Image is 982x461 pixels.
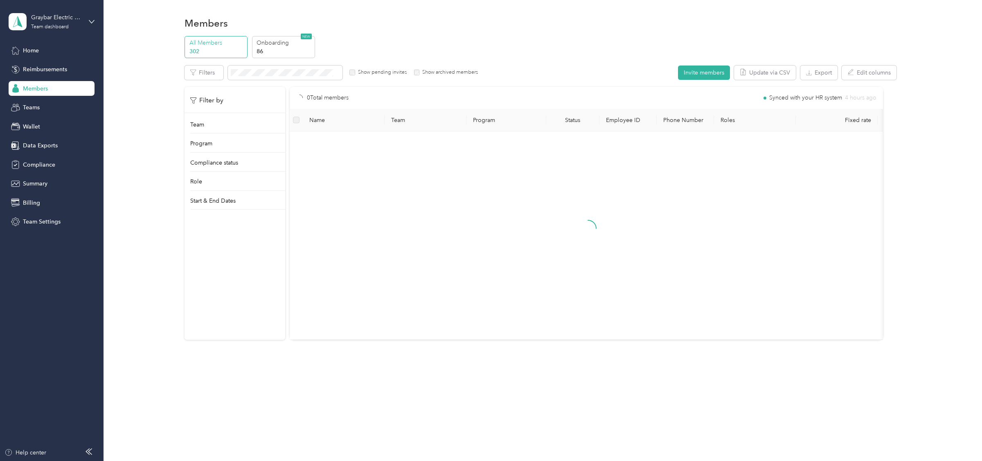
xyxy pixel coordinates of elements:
[190,197,236,205] p: Start & End Dates
[23,217,61,226] span: Team Settings
[31,13,82,22] div: Graybar Electric Company, Inc
[23,141,58,150] span: Data Exports
[189,47,245,56] p: 302
[355,69,407,76] label: Show pending invites
[309,117,378,124] span: Name
[714,109,796,131] th: Roles
[190,95,223,106] p: Filter by
[189,38,245,47] p: All Members
[23,179,47,188] span: Summary
[796,109,878,131] th: Fixed rate
[845,95,876,101] span: 4 hours ago
[190,139,212,148] p: Program
[23,65,67,74] span: Reimbursements
[23,103,40,112] span: Teams
[303,109,385,131] th: Name
[23,160,55,169] span: Compliance
[419,69,478,76] label: Show archived members
[599,109,657,131] th: Employee ID
[546,109,599,131] th: Status
[769,95,842,101] span: Synced with your HR system
[301,34,312,39] span: NEW
[734,66,796,80] button: Update via CSV
[185,19,228,27] h1: Members
[678,66,730,80] button: Invite members
[23,122,40,131] span: Wallet
[190,177,202,186] p: Role
[307,93,349,102] p: 0 Total members
[31,25,69,29] div: Team dashboard
[878,109,959,131] th: Annual business miles
[185,66,223,80] button: Filters
[190,158,238,167] p: Compliance status
[842,66,896,80] button: Edit columns
[657,109,714,131] th: Phone Number
[936,415,982,461] iframe: Everlance-gr Chat Button Frame
[466,109,546,131] th: Program
[5,448,46,457] button: Help center
[800,66,838,80] button: Export
[23,84,48,93] span: Members
[190,120,204,129] p: Team
[257,38,312,47] p: Onboarding
[23,46,39,55] span: Home
[23,199,40,207] span: Billing
[385,109,466,131] th: Team
[257,47,312,56] p: 86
